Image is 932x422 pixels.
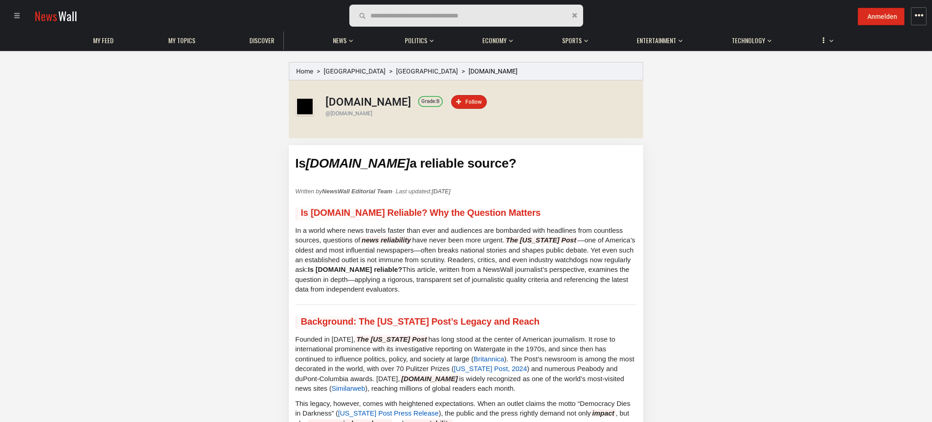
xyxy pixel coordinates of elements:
[632,32,681,50] a: Entertainment
[632,28,683,50] button: Entertainment
[400,375,459,383] em: [DOMAIN_NAME]
[421,98,440,105] div: B
[295,208,637,220] h2: Is [DOMAIN_NAME] Reliable? Why the Question Matters
[328,32,351,50] a: News
[400,28,434,50] button: Politics
[557,28,588,50] button: Sports
[396,68,458,75] a: [GEOGRAPHIC_DATA]
[360,236,413,244] em: news reliability
[325,96,411,108] h1: [DOMAIN_NAME]
[296,97,314,116] img: Profile picture of washingtonpost.com
[557,32,586,50] a: Sports
[454,365,527,372] a: [US_STATE] Post, 2024
[727,32,770,50] a: Technology
[325,110,636,118] div: @[DOMAIN_NAME]
[249,36,274,45] span: Discover
[58,7,77,24] span: Wall
[306,156,410,170] span: [DOMAIN_NAME]
[338,409,439,417] a: [US_STATE] Post Press Release
[478,28,513,50] button: Economy
[469,68,518,75] span: [DOMAIN_NAME]
[34,7,57,24] span: News
[418,96,443,107] a: Grade:B
[562,36,582,45] span: Sports
[405,36,427,45] span: Politics
[400,32,432,50] a: Politics
[328,28,356,50] button: News
[295,334,637,394] p: Founded in [DATE], has long stood at the center of American journalism. It rose to international ...
[637,36,676,45] span: Entertainment
[324,68,386,75] a: [GEOGRAPHIC_DATA]
[504,236,578,244] em: The [US_STATE] Post
[295,187,637,196] p: Written by · Last updated:
[308,266,403,274] strong: Is [DOMAIN_NAME] reliable?
[168,36,195,45] span: My topics
[858,8,904,25] button: Anmelden
[474,355,504,363] a: Britannica
[355,335,429,343] em: The [US_STATE] Post
[93,36,114,45] span: My Feed
[333,36,347,45] span: News
[478,32,511,50] a: Economy
[296,68,313,75] a: Home
[322,188,392,195] strong: NewsWall Editorial Team
[295,225,637,294] p: In a world where news travels faster than ever and audiences are bombarded with headlines from co...
[727,28,772,50] button: Technology
[732,36,765,45] span: Technology
[295,155,637,171] h1: Is a reliable source?
[591,409,616,417] em: impact
[331,384,365,392] a: Similarweb
[421,98,436,104] span: Grade:
[34,7,77,24] a: NewsWall
[325,101,411,107] a: [DOMAIN_NAME]
[482,36,507,45] span: Economy
[432,188,451,195] time: [DATE]
[867,13,897,20] span: Anmelden
[295,316,637,329] h2: Background: The [US_STATE] Post’s Legacy and Reach
[465,99,482,105] span: Follow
